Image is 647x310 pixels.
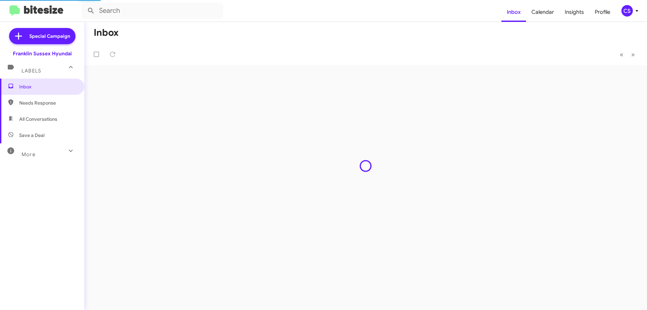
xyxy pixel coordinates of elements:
a: Insights [559,2,589,22]
span: Needs Response [19,100,76,106]
a: Inbox [501,2,526,22]
button: Next [627,48,639,61]
span: » [631,50,635,59]
nav: Page navigation example [616,48,639,61]
h1: Inbox [94,27,119,38]
input: Search [82,3,223,19]
span: Inbox [19,83,76,90]
span: All Conversations [19,116,57,122]
span: More [22,151,35,158]
a: Calendar [526,2,559,22]
a: Special Campaign [9,28,75,44]
div: Franklin Sussex Hyundai [13,50,72,57]
span: Save a Deal [19,132,44,139]
button: CS [616,5,640,17]
button: Previous [616,48,627,61]
span: Special Campaign [29,33,70,39]
a: Profile [589,2,616,22]
div: CS [621,5,633,17]
span: « [620,50,623,59]
span: Labels [22,68,41,74]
